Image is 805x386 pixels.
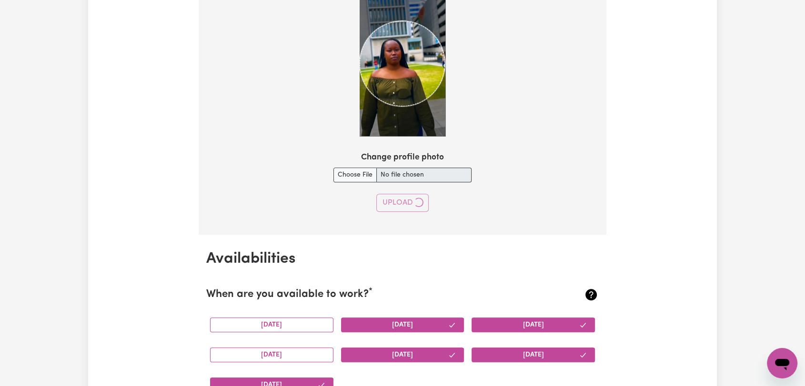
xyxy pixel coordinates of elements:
label: Change profile photo [361,151,444,164]
button: [DATE] [472,347,595,362]
button: [DATE] [341,317,464,332]
button: [DATE] [341,347,464,362]
button: [DATE] [472,317,595,332]
div: Use the arrow keys to move the crop selection area [360,21,445,106]
button: [DATE] [210,317,333,332]
button: [DATE] [210,347,333,362]
h2: Availabilities [206,250,599,268]
h2: When are you available to work? [206,288,533,301]
iframe: Button to launch messaging window [767,348,797,378]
